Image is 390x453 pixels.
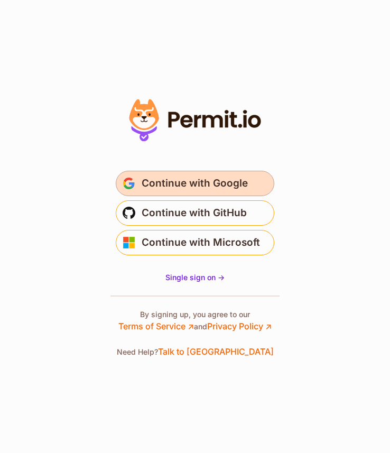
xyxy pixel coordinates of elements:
a: Privacy Policy ↗ [207,321,272,331]
a: Terms of Service ↗ [118,321,194,331]
button: Continue with GitHub [116,200,274,226]
span: Continue with Microsoft [142,234,260,251]
a: Talk to [GEOGRAPHIC_DATA] [158,346,274,357]
button: Continue with Microsoft [116,230,274,255]
button: Continue with Google [116,171,274,196]
p: Need Help? [117,345,274,358]
p: By signing up, you agree to our and [118,309,272,332]
span: Continue with Google [142,175,248,192]
span: Continue with GitHub [142,205,247,221]
a: Single sign on -> [165,272,225,283]
span: Single sign on -> [165,273,225,282]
